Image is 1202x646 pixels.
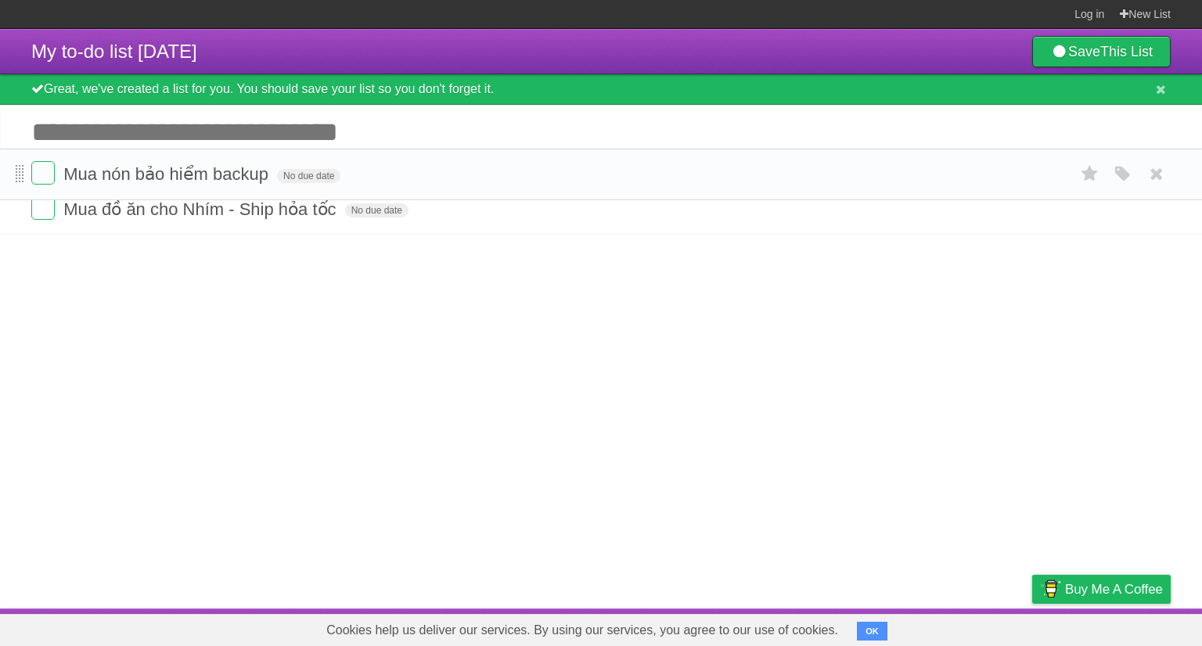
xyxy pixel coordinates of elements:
label: Star task [1075,161,1105,187]
label: Done [31,161,55,185]
a: Suggest a feature [1072,612,1171,642]
span: Mua nón bảo hiểm backup [63,164,272,184]
label: Done [31,196,55,220]
span: My to-do list [DATE] [31,41,197,62]
a: Terms [959,612,993,642]
button: OK [857,622,887,641]
span: Buy me a coffee [1065,576,1163,603]
span: Mua đồ ăn cho Nhím - Ship hỏa tốc [63,199,340,219]
span: No due date [277,169,340,183]
a: About [824,612,857,642]
img: Buy me a coffee [1040,576,1061,602]
span: No due date [345,203,408,217]
a: Buy me a coffee [1032,575,1171,604]
a: Developers [876,612,939,642]
b: This List [1100,44,1153,59]
a: Privacy [1012,612,1053,642]
a: SaveThis List [1032,36,1171,67]
span: Cookies help us deliver our services. By using our services, you agree to our use of cookies. [311,615,854,646]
